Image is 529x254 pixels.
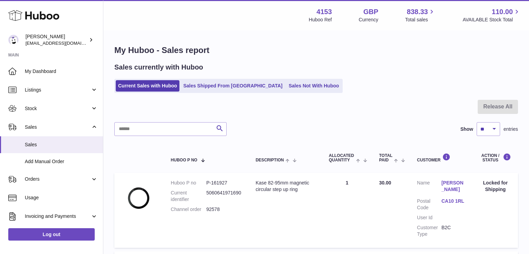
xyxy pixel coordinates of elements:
[460,126,473,133] label: Show
[114,63,203,72] h2: Sales currently with Huboo
[181,80,285,92] a: Sales Shipped From [GEOGRAPHIC_DATA]
[171,190,206,203] dt: Current identifier
[25,158,98,165] span: Add Manual Order
[480,180,511,193] div: Locked for Shipping
[442,224,466,237] dd: B2C
[25,213,91,220] span: Invoicing and Payments
[121,180,156,214] img: 08.-82-95.jpg
[206,206,242,213] dd: 92578
[25,194,98,201] span: Usage
[116,80,179,92] a: Current Sales with Huboo
[114,45,518,56] h1: My Huboo - Sales report
[329,154,355,162] span: ALLOCATED Quantity
[256,180,315,193] div: Kase 82-95mm magnetic circular step up ring
[405,17,436,23] span: Total sales
[25,176,91,182] span: Orders
[379,180,391,186] span: 30.00
[25,68,98,75] span: My Dashboard
[8,228,95,241] a: Log out
[25,141,98,148] span: Sales
[480,153,511,162] div: Action / Status
[171,180,206,186] dt: Huboo P no
[25,87,91,93] span: Listings
[25,33,87,46] div: [PERSON_NAME]
[417,180,442,194] dt: Name
[206,180,242,186] dd: P-161927
[363,7,378,17] strong: GBP
[206,190,242,203] dd: 5060641971690
[322,173,372,247] td: 1
[286,80,341,92] a: Sales Not With Huboo
[256,158,284,162] span: Description
[442,198,466,204] a: CA10 1RL
[463,17,521,23] span: AVAILABLE Stock Total
[25,40,101,46] span: [EMAIL_ADDRESS][DOMAIN_NAME]
[504,126,518,133] span: entries
[442,180,466,193] a: [PERSON_NAME]
[171,158,197,162] span: Huboo P no
[359,17,378,23] div: Currency
[407,7,428,17] span: 838.33
[25,105,91,112] span: Stock
[417,198,442,211] dt: Postal Code
[492,7,513,17] span: 110.00
[317,7,332,17] strong: 4153
[417,224,442,237] dt: Customer Type
[379,154,393,162] span: Total paid
[25,124,91,130] span: Sales
[417,214,442,221] dt: User Id
[171,206,206,213] dt: Channel order
[463,7,521,23] a: 110.00 AVAILABLE Stock Total
[309,17,332,23] div: Huboo Ref
[8,35,19,45] img: sales@kasefilters.com
[405,7,436,23] a: 838.33 Total sales
[417,153,466,162] div: Customer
